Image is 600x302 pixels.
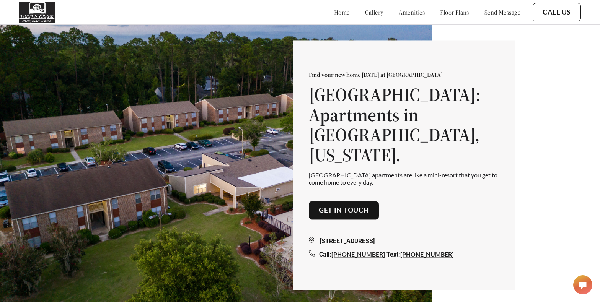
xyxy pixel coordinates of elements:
[543,8,571,16] a: Call Us
[309,171,500,186] p: [GEOGRAPHIC_DATA] apartments are like a mini-resort that you get to come home to every day.
[386,251,400,258] span: Text:
[399,8,425,16] a: amenities
[334,8,350,16] a: home
[365,8,383,16] a: gallery
[309,71,500,78] p: Find your new home [DATE] at [GEOGRAPHIC_DATA]
[331,250,385,258] a: [PHONE_NUMBER]
[309,84,500,165] h1: [GEOGRAPHIC_DATA]: Apartments in [GEOGRAPHIC_DATA], [US_STATE].
[400,250,454,258] a: [PHONE_NUMBER]
[319,206,369,215] a: Get in touch
[309,201,379,220] button: Get in touch
[484,8,520,16] a: send message
[309,237,500,246] div: [STREET_ADDRESS]
[319,251,331,258] span: Call:
[440,8,469,16] a: floor plans
[533,3,581,21] button: Call Us
[19,2,55,23] img: turtle_creek_logo.png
